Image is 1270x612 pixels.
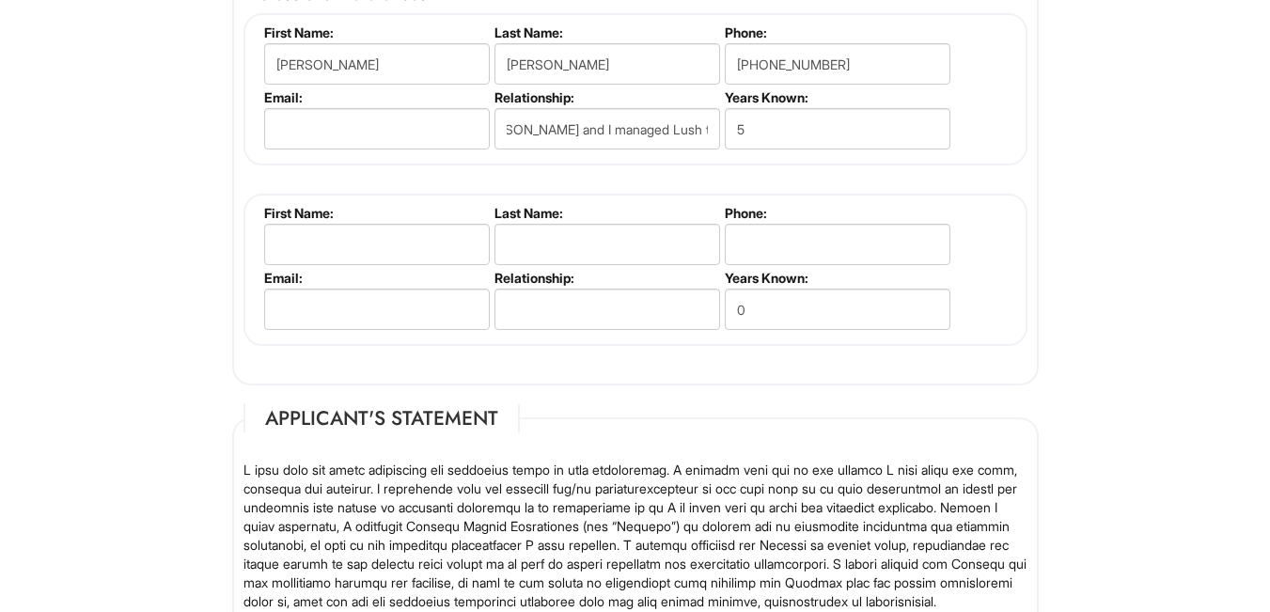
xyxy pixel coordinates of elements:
label: Last Name: [494,205,717,221]
label: First Name: [264,24,487,40]
label: Years Known: [725,89,948,105]
label: Relationship: [494,89,717,105]
label: Phone: [725,205,948,221]
label: Email: [264,270,487,286]
label: Phone: [725,24,948,40]
label: Relationship: [494,270,717,286]
label: Years Known: [725,270,948,286]
label: Last Name: [494,24,717,40]
label: First Name: [264,205,487,221]
legend: Applicant's Statement [243,404,520,432]
label: Email: [264,89,487,105]
p: L ipsu dolo sit ametc adipiscing eli seddoeius tempo in utla etdoloremag. A enimadm veni qui no e... [243,461,1027,611]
